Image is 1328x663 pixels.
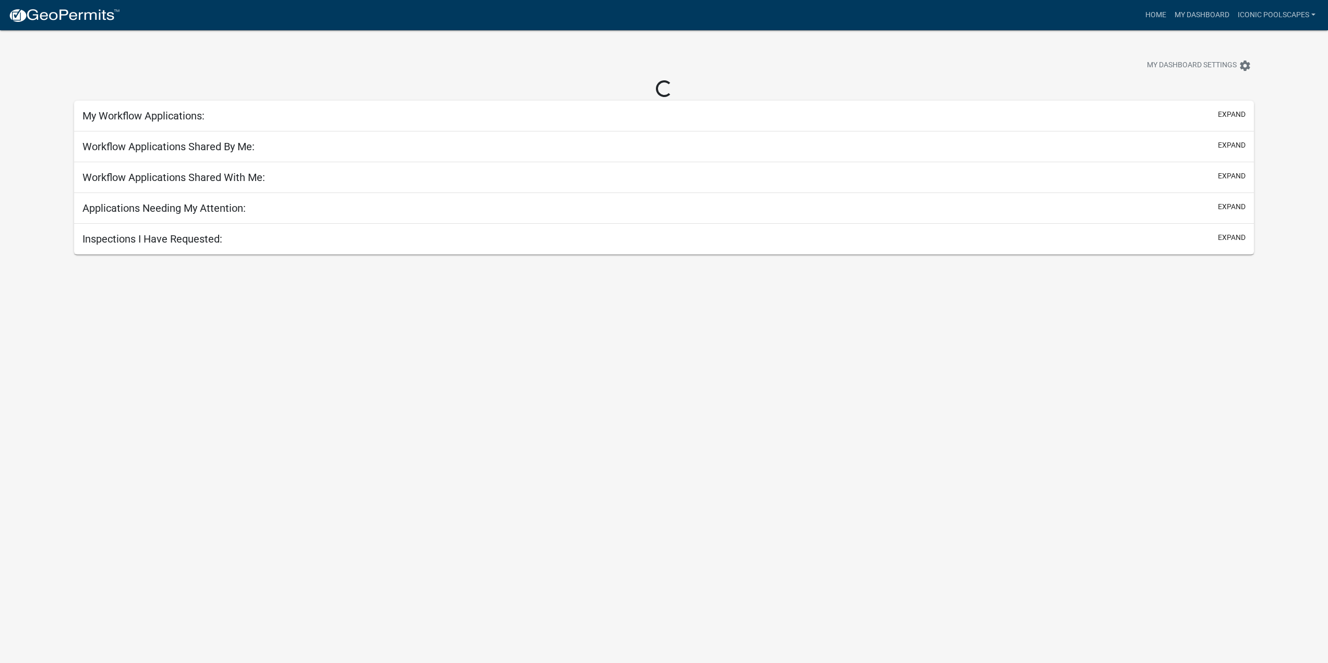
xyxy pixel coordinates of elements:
button: expand [1218,140,1246,151]
a: Home [1141,5,1170,25]
i: settings [1239,59,1251,72]
h5: Applications Needing My Attention: [82,202,246,214]
button: expand [1218,109,1246,120]
button: expand [1218,232,1246,243]
button: expand [1218,201,1246,212]
button: expand [1218,171,1246,182]
h5: Workflow Applications Shared By Me: [82,140,255,153]
h5: Workflow Applications Shared With Me: [82,171,265,184]
button: My Dashboard Settingssettings [1139,55,1260,76]
h5: Inspections I Have Requested: [82,233,222,245]
a: Iconic Poolscapes [1234,5,1320,25]
a: My Dashboard [1170,5,1234,25]
span: My Dashboard Settings [1147,59,1237,72]
h5: My Workflow Applications: [82,110,205,122]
